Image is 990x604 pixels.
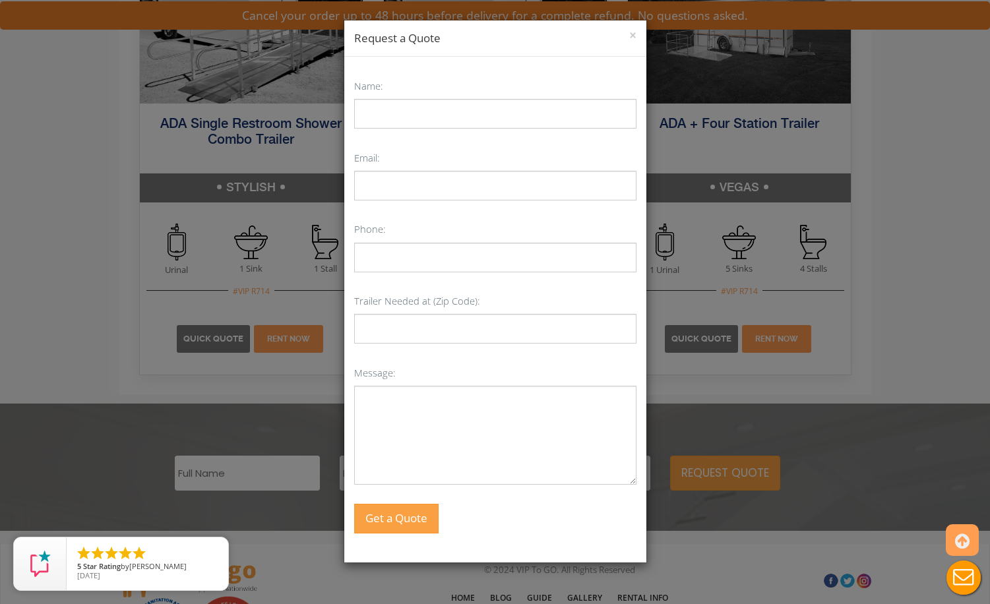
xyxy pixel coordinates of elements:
[354,504,439,533] button: Get a Quote
[354,363,396,382] label: Message:
[77,562,218,572] span: by
[937,551,990,604] button: Live Chat
[354,76,383,96] label: Name:
[354,30,636,46] h4: Request a Quote
[117,545,133,561] li: 
[354,148,380,167] label: Email:
[90,545,106,561] li: 
[27,551,53,577] img: Review Rating
[76,545,92,561] li: 
[629,29,636,42] button: ×
[77,561,81,571] span: 5
[83,561,121,571] span: Star Rating
[104,545,119,561] li: 
[354,291,480,311] label: Trailer Needed at (Zip Code):
[131,545,147,561] li: 
[344,57,646,562] form: Contact form
[129,561,187,571] span: [PERSON_NAME]
[354,220,386,239] label: Phone:
[77,570,100,580] span: [DATE]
